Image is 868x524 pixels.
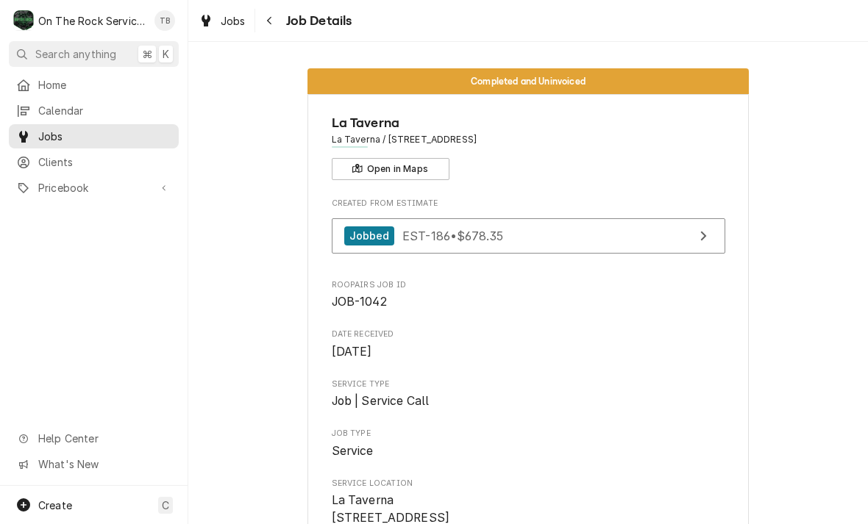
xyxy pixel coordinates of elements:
[307,68,749,94] div: Status
[332,428,725,459] div: Job Type
[9,452,179,476] a: Go to What's New
[332,113,725,133] span: Name
[332,218,725,254] a: View Estimate
[332,198,725,209] span: Created From Estimate
[332,295,387,309] span: JOB-1042
[332,345,372,359] span: [DATE]
[38,154,171,170] span: Clients
[332,293,725,311] span: Roopairs Job ID
[38,129,171,144] span: Jobs
[9,124,179,148] a: Jobs
[402,228,503,243] span: EST-186 • $678.35
[221,13,246,29] span: Jobs
[332,329,725,340] span: Date Received
[332,394,430,408] span: Job | Service Call
[163,46,169,62] span: K
[332,444,374,458] span: Service
[9,73,179,97] a: Home
[9,426,179,451] a: Go to Help Center
[9,41,179,67] button: Search anything⌘K
[332,478,725,489] span: Service Location
[332,343,725,361] span: Date Received
[38,77,171,93] span: Home
[38,180,149,195] span: Pricebook
[332,378,725,390] span: Service Type
[13,10,34,31] div: O
[332,158,449,180] button: Open in Maps
[332,378,725,410] div: Service Type
[142,46,152,62] span: ⌘
[154,10,175,31] div: TB
[9,176,179,200] a: Go to Pricebook
[332,428,725,439] span: Job Type
[162,498,169,513] span: C
[332,133,725,146] span: Address
[13,10,34,31] div: On The Rock Services's Avatar
[38,103,171,118] span: Calendar
[282,11,352,31] span: Job Details
[471,76,586,86] span: Completed and Uninvoiced
[332,329,725,360] div: Date Received
[258,9,282,32] button: Navigate back
[9,150,179,174] a: Clients
[332,198,725,261] div: Created From Estimate
[9,98,179,123] a: Calendar
[38,499,72,512] span: Create
[193,9,252,33] a: Jobs
[332,113,725,180] div: Client Information
[332,279,725,311] div: Roopairs Job ID
[154,10,175,31] div: Todd Brady's Avatar
[38,13,146,29] div: On The Rock Services
[332,392,725,410] span: Service Type
[38,456,170,472] span: What's New
[332,442,725,460] span: Job Type
[38,431,170,446] span: Help Center
[35,46,116,62] span: Search anything
[332,279,725,291] span: Roopairs Job ID
[344,226,395,246] div: Jobbed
